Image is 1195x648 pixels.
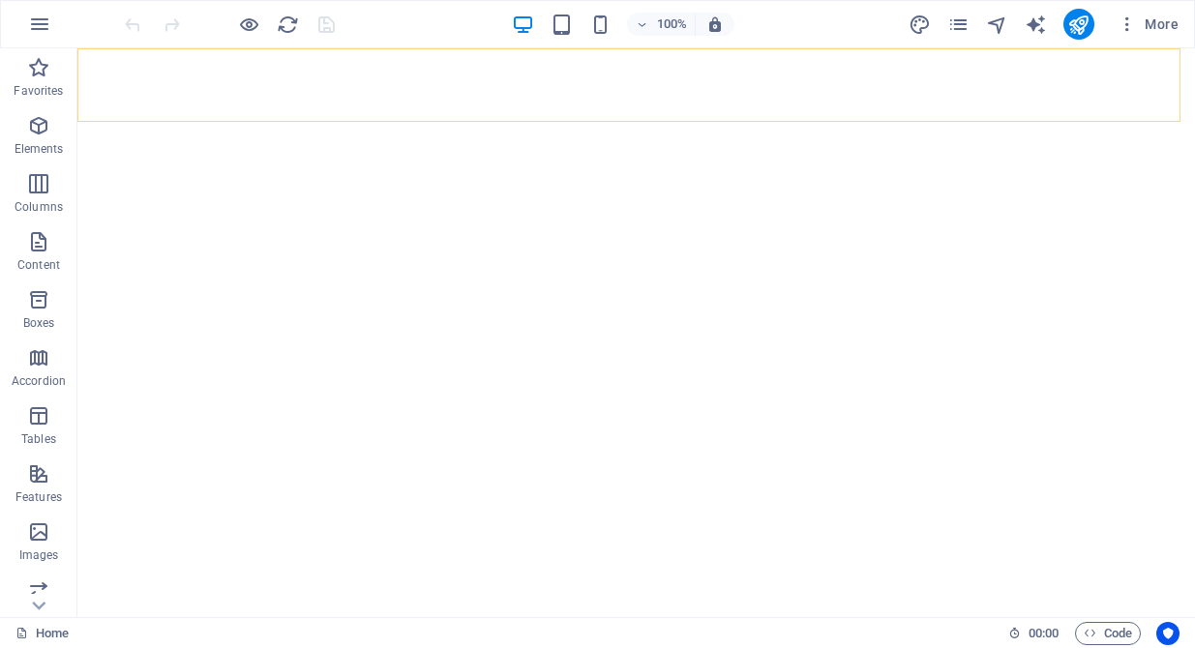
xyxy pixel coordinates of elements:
[947,14,970,36] i: Pages (Ctrl+Alt+S)
[15,199,63,215] p: Columns
[23,315,55,331] p: Boxes
[1067,14,1090,36] i: Publish
[21,431,56,447] p: Tables
[1029,622,1059,645] span: 00 00
[276,13,299,36] button: reload
[1118,15,1179,34] span: More
[15,489,62,505] p: Features
[706,15,724,33] i: On resize automatically adjust zoom level to fit chosen device.
[1063,9,1094,40] button: publish
[947,13,971,36] button: pages
[1156,622,1180,645] button: Usercentrics
[15,622,69,645] a: Click to cancel selection. Double-click to open Pages
[1084,622,1132,645] span: Code
[1025,14,1047,36] i: AI Writer
[1025,13,1048,36] button: text_generator
[17,257,60,273] p: Content
[909,14,931,36] i: Design (Ctrl+Alt+Y)
[909,13,932,36] button: design
[627,13,696,36] button: 100%
[12,373,66,389] p: Accordion
[237,13,260,36] button: Click here to leave preview mode and continue editing
[1075,622,1141,645] button: Code
[986,13,1009,36] button: navigator
[1008,622,1060,645] h6: Session time
[1042,626,1045,640] span: :
[19,547,59,563] p: Images
[1110,9,1186,40] button: More
[656,13,687,36] h6: 100%
[14,83,63,99] p: Favorites
[986,14,1008,36] i: Navigator
[277,14,299,36] i: Reload page
[15,141,64,157] p: Elements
